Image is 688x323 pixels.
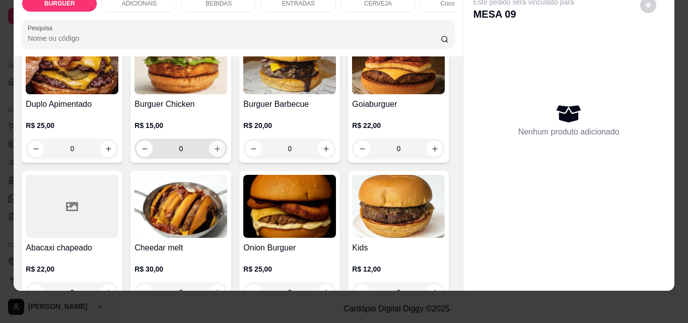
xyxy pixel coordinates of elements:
button: decrease-product-quantity [28,141,44,157]
button: decrease-product-quantity [245,284,261,300]
p: R$ 25,00 [243,264,336,274]
button: decrease-product-quantity [136,284,153,300]
img: product-image [134,31,227,94]
button: increase-product-quantity [209,284,225,300]
button: increase-product-quantity [318,284,334,300]
input: Pesquisa [28,33,441,43]
img: product-image [352,175,445,238]
h4: Goiaburguer [352,98,445,110]
h4: Onion Burguer [243,242,336,254]
h4: Burguer Barbecue [243,98,336,110]
button: increase-product-quantity [427,284,443,300]
button: decrease-product-quantity [28,284,44,300]
h4: Cheedar melt [134,242,227,254]
button: increase-product-quantity [100,284,116,300]
button: decrease-product-quantity [136,141,153,157]
img: product-image [243,175,336,238]
button: increase-product-quantity [427,141,443,157]
p: Nenhum produto adicionado [518,126,620,138]
p: R$ 15,00 [134,120,227,131]
img: product-image [26,31,118,94]
h4: Abacaxi chapeado [26,242,118,254]
p: R$ 22,00 [352,120,445,131]
button: decrease-product-quantity [245,141,261,157]
p: R$ 22,00 [26,264,118,274]
button: increase-product-quantity [318,141,334,157]
button: decrease-product-quantity [354,141,370,157]
p: R$ 12,00 [352,264,445,274]
button: increase-product-quantity [100,141,116,157]
img: product-image [134,175,227,238]
p: R$ 20,00 [243,120,336,131]
p: R$ 30,00 [134,264,227,274]
p: MESA 09 [473,7,574,21]
button: increase-product-quantity [209,141,225,157]
button: decrease-product-quantity [354,284,370,300]
p: R$ 25,00 [26,120,118,131]
img: product-image [352,31,445,94]
label: Pesquisa [28,24,56,32]
img: product-image [243,31,336,94]
h4: Kids [352,242,445,254]
h4: Duplo Apimentado [26,98,118,110]
h4: Burguer Chicken [134,98,227,110]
